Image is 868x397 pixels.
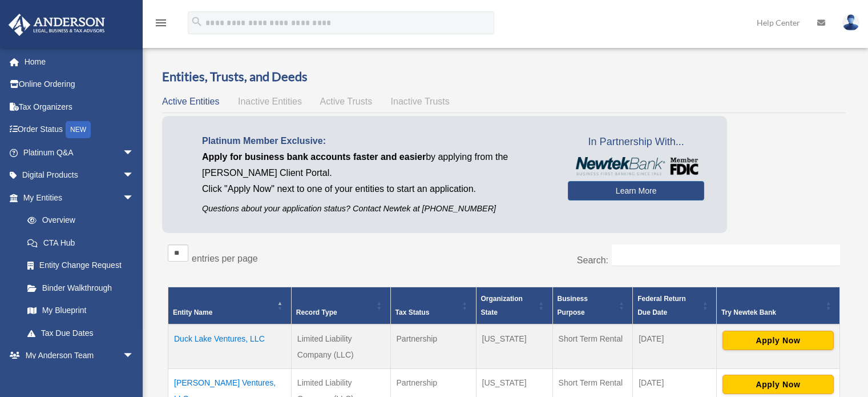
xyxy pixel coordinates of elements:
span: arrow_drop_down [123,164,146,187]
i: search [191,15,203,28]
a: Home [8,50,151,73]
i: menu [154,16,168,30]
span: Active Trusts [320,97,373,106]
span: arrow_drop_down [123,186,146,210]
td: Limited Liability Company (LLC) [291,324,390,369]
span: Active Entities [162,97,219,106]
label: Search: [577,255,608,265]
a: My Anderson Teamarrow_drop_down [8,344,151,367]
th: Entity Name: Activate to invert sorting [168,287,292,324]
button: Apply Now [722,375,834,394]
a: CTA Hub [16,231,146,254]
label: entries per page [192,254,258,263]
td: [US_STATE] [476,324,552,369]
span: Organization State [481,295,523,316]
th: Try Newtek Bank : Activate to sort [716,287,839,324]
th: Organization State: Activate to sort [476,287,552,324]
a: My Blueprint [16,299,146,322]
span: Inactive Entities [238,97,302,106]
span: arrow_drop_down [123,141,146,165]
a: menu [154,20,168,30]
a: Learn More [568,181,704,200]
button: Apply Now [722,331,834,350]
img: NewtekBankLogoSM.png [574,157,699,175]
span: Record Type [296,308,337,316]
a: Tax Organizers [8,95,151,118]
span: Business Purpose [558,295,588,316]
td: Partnership [390,324,476,369]
th: Tax Status: Activate to sort [390,287,476,324]
p: Click "Apply Now" next to one of your entities to start an application. [202,181,551,197]
span: Entity Name [173,308,212,316]
a: Entity Change Request [16,254,146,277]
a: Online Ordering [8,73,151,96]
a: Platinum Q&Aarrow_drop_down [8,141,151,164]
td: [DATE] [633,324,717,369]
a: Tax Due Dates [16,322,146,344]
a: Overview [16,209,140,232]
span: In Partnership With... [568,133,704,151]
p: by applying from the [PERSON_NAME] Client Portal. [202,149,551,181]
th: Business Purpose: Activate to sort [552,287,633,324]
h3: Entities, Trusts, and Deeds [162,68,846,86]
a: Digital Productsarrow_drop_down [8,164,151,187]
span: arrow_drop_down [123,344,146,368]
a: Binder Walkthrough [16,276,146,299]
p: Platinum Member Exclusive: [202,133,551,149]
a: My Entitiesarrow_drop_down [8,186,146,209]
p: Questions about your application status? Contact Newtek at [PHONE_NUMBER] [202,202,551,216]
span: Tax Status [395,308,430,316]
th: Federal Return Due Date: Activate to sort [633,287,717,324]
span: Apply for business bank accounts faster and easier [202,152,426,162]
a: Order StatusNEW [8,118,151,142]
div: Try Newtek Bank [721,306,822,319]
span: Federal Return Due Date [637,295,686,316]
td: Duck Lake Ventures, LLC [168,324,292,369]
th: Record Type: Activate to sort [291,287,390,324]
div: NEW [66,121,91,138]
img: Anderson Advisors Platinum Portal [5,14,108,36]
td: Short Term Rental [552,324,633,369]
span: Inactive Trusts [391,97,450,106]
img: User Pic [842,14,859,31]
